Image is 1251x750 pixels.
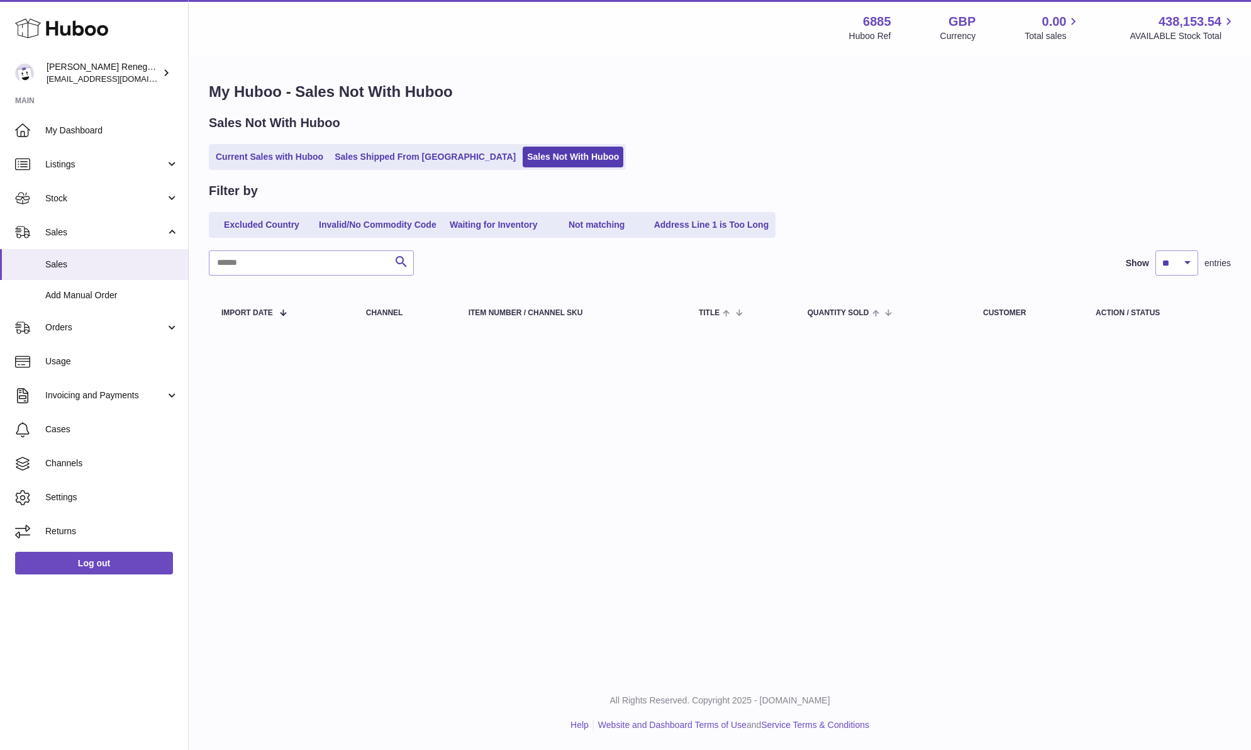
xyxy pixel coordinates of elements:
[849,30,891,42] div: Huboo Ref
[45,423,179,435] span: Cases
[45,355,179,367] span: Usage
[598,720,747,730] a: Website and Dashboard Terms of Use
[45,457,179,469] span: Channels
[45,159,165,171] span: Listings
[211,215,312,235] a: Excluded Country
[1025,13,1081,42] a: 0.00 Total sales
[1042,13,1067,30] span: 0.00
[45,491,179,503] span: Settings
[650,215,774,235] a: Address Line 1 is Too Long
[983,309,1070,317] div: Customer
[211,147,328,167] a: Current Sales with Huboo
[47,61,160,85] div: [PERSON_NAME] Renegade Productions -UK account
[1096,309,1218,317] div: Action / Status
[314,215,441,235] a: Invalid/No Commodity Code
[330,147,520,167] a: Sales Shipped From [GEOGRAPHIC_DATA]
[1159,13,1221,30] span: 438,153.54
[1130,13,1236,42] a: 438,153.54 AVAILABLE Stock Total
[523,147,623,167] a: Sales Not With Huboo
[469,309,674,317] div: Item Number / Channel SKU
[45,125,179,137] span: My Dashboard
[1204,257,1231,269] span: entries
[45,227,165,238] span: Sales
[808,309,869,317] span: Quantity Sold
[940,30,976,42] div: Currency
[699,309,720,317] span: Title
[45,525,179,537] span: Returns
[15,64,34,82] img: directordarren@gmail.com
[863,13,891,30] strong: 6885
[948,13,976,30] strong: GBP
[45,289,179,301] span: Add Manual Order
[45,389,165,401] span: Invoicing and Payments
[443,215,544,235] a: Waiting for Inventory
[209,82,1231,102] h1: My Huboo - Sales Not With Huboo
[547,215,647,235] a: Not matching
[761,720,869,730] a: Service Terms & Conditions
[45,259,179,271] span: Sales
[209,182,258,199] h2: Filter by
[1025,30,1081,42] span: Total sales
[45,322,165,333] span: Orders
[570,720,589,730] a: Help
[15,552,173,574] a: Log out
[594,719,869,731] li: and
[209,115,340,132] h2: Sales Not With Huboo
[45,193,165,204] span: Stock
[1126,257,1149,269] label: Show
[47,74,185,84] span: [EMAIL_ADDRESS][DOMAIN_NAME]
[1130,30,1236,42] span: AVAILABLE Stock Total
[199,695,1241,707] p: All Rights Reserved. Copyright 2025 - [DOMAIN_NAME]
[366,309,443,317] div: Channel
[221,309,273,317] span: Import date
